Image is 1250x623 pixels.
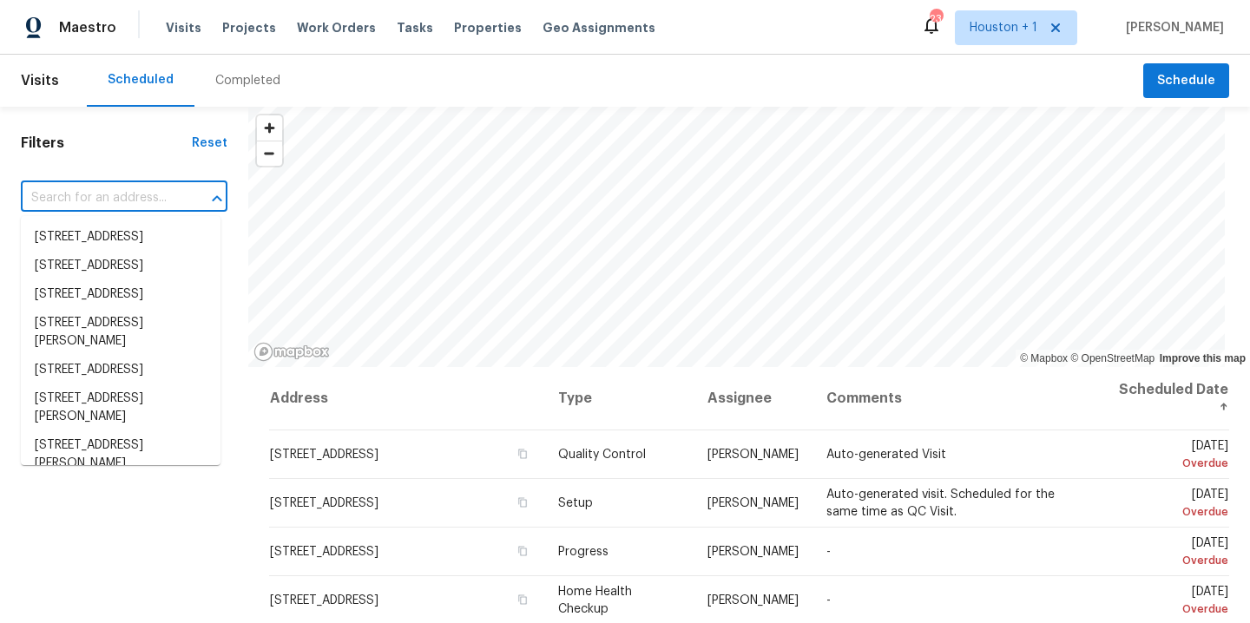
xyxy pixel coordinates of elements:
[1020,352,1068,364] a: Mapbox
[270,546,378,558] span: [STREET_ADDRESS]
[826,594,831,607] span: -
[1070,352,1155,364] a: OpenStreetMap
[21,62,59,100] span: Visits
[269,367,544,430] th: Address
[707,449,799,461] span: [PERSON_NAME]
[1115,489,1228,521] span: [DATE]
[454,19,522,36] span: Properties
[558,497,593,509] span: Setup
[812,367,1101,430] th: Comments
[21,384,220,431] li: [STREET_ADDRESS][PERSON_NAME]
[1101,367,1229,430] th: Scheduled Date ↑
[257,115,282,141] button: Zoom in
[397,22,433,34] span: Tasks
[1143,63,1229,99] button: Schedule
[1160,352,1246,364] a: Improve this map
[970,19,1037,36] span: Houston + 1
[558,546,609,558] span: Progress
[1115,600,1228,618] div: Overdue
[270,449,378,461] span: [STREET_ADDRESS]
[21,185,179,212] input: Search for an address...
[21,252,220,280] li: [STREET_ADDRESS]
[707,594,799,607] span: [PERSON_NAME]
[192,134,227,152] div: Reset
[515,446,530,462] button: Copy Address
[707,546,799,558] span: [PERSON_NAME]
[205,187,229,211] button: Close
[21,431,220,478] li: [STREET_ADDRESS][PERSON_NAME]
[257,141,282,166] button: Zoom out
[257,141,282,166] span: Zoom out
[21,356,220,384] li: [STREET_ADDRESS]
[1119,19,1224,36] span: [PERSON_NAME]
[515,592,530,607] button: Copy Address
[1115,503,1228,521] div: Overdue
[694,367,812,430] th: Assignee
[1115,552,1228,569] div: Overdue
[544,367,694,430] th: Type
[253,342,330,362] a: Mapbox homepage
[59,19,116,36] span: Maestro
[543,19,655,36] span: Geo Assignments
[297,19,376,36] span: Work Orders
[1115,455,1228,472] div: Overdue
[515,495,530,510] button: Copy Address
[930,10,942,28] div: 23
[21,223,220,252] li: [STREET_ADDRESS]
[248,107,1225,367] canvas: Map
[108,71,174,89] div: Scheduled
[270,594,378,607] span: [STREET_ADDRESS]
[707,497,799,509] span: [PERSON_NAME]
[1115,440,1228,472] span: [DATE]
[826,546,831,558] span: -
[215,72,280,89] div: Completed
[1115,586,1228,618] span: [DATE]
[21,134,192,152] h1: Filters
[21,309,220,356] li: [STREET_ADDRESS][PERSON_NAME]
[270,497,378,509] span: [STREET_ADDRESS]
[21,280,220,309] li: [STREET_ADDRESS]
[515,543,530,559] button: Copy Address
[166,19,201,36] span: Visits
[558,586,632,615] span: Home Health Checkup
[558,449,646,461] span: Quality Control
[1157,70,1215,92] span: Schedule
[826,449,946,461] span: Auto-generated Visit
[826,489,1055,518] span: Auto-generated visit. Scheduled for the same time as QC Visit.
[222,19,276,36] span: Projects
[1115,537,1228,569] span: [DATE]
